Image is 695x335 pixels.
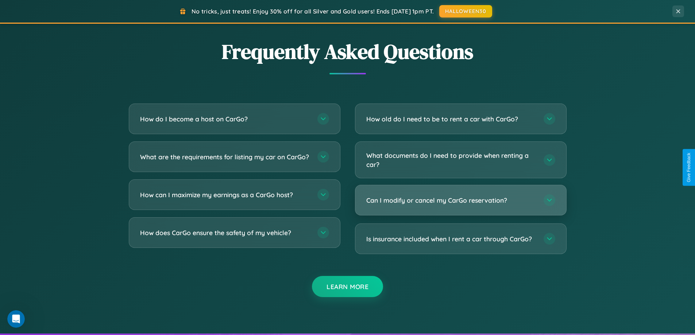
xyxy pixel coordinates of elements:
[129,38,567,66] h2: Frequently Asked Questions
[439,5,492,17] button: HALLOWEEN30
[686,153,691,182] div: Give Feedback
[366,114,536,124] h3: How old do I need to be to rent a car with CarGo?
[140,190,310,199] h3: How can I maximize my earnings as a CarGo host?
[366,151,536,169] h3: What documents do I need to provide when renting a car?
[312,276,383,297] button: Learn More
[7,310,25,328] iframe: Intercom live chat
[366,196,536,205] h3: Can I modify or cancel my CarGo reservation?
[192,8,434,15] span: No tricks, just treats! Enjoy 30% off for all Silver and Gold users! Ends [DATE] 1pm PT.
[140,228,310,237] h3: How does CarGo ensure the safety of my vehicle?
[366,234,536,244] h3: Is insurance included when I rent a car through CarGo?
[140,152,310,161] h3: What are the requirements for listing my car on CarGo?
[140,114,310,124] h3: How do I become a host on CarGo?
